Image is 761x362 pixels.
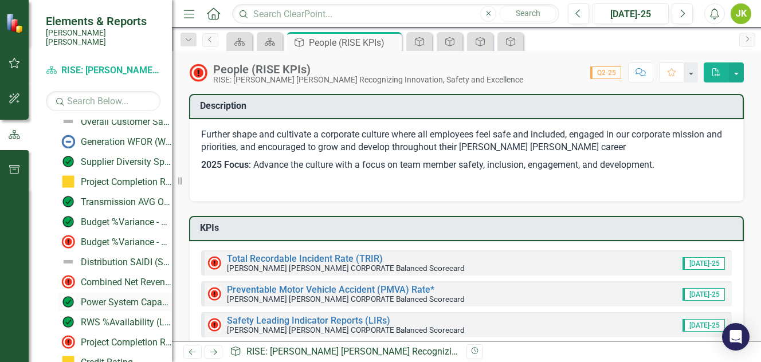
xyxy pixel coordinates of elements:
img: On Target [61,195,75,208]
img: Caution [61,175,75,188]
h3: Description [200,101,737,111]
img: Above MAX Target [207,256,221,270]
img: On Target [61,315,75,329]
span: [DATE]-25 [682,288,725,301]
div: People (RISE KPIs) [309,36,399,50]
a: Generation WFOR (Weighted Forced Outage Rate - Major Generating Units Cherokee, Cross, [PERSON_NA... [58,132,172,151]
div: Supplier Diversity Spend [81,157,172,167]
div: People (RISE KPIs) [213,63,523,76]
a: Transmission AVG Outage Duration [58,192,172,211]
button: [DATE]-25 [593,3,669,24]
span: Search [516,9,540,18]
span: [DATE]-25 [682,257,725,270]
img: On Target [61,215,75,229]
div: Combined Net Revenue (CNR) [81,277,172,288]
button: JK [731,3,751,24]
div: Budget %Variance - Electric & Water NFOM (RISE only) [81,217,172,227]
div: Transmission AVG Outage Duration [81,197,172,207]
small: [PERSON_NAME] [PERSON_NAME] CORPORATE Balanced Scorecard [227,294,465,304]
img: Not Defined [61,115,75,128]
div: » » [230,345,458,359]
a: Project Completion Rate - 10-Year Capital Construction Plan [58,172,172,191]
p: Further shape and cultivate a corporate culture where all employees feel safe and included, engag... [201,128,732,157]
img: No Information [61,135,75,148]
strong: 2025 Focus [201,159,249,170]
div: Project Completion Rate - 10-Year Capital Construction Plan [81,177,172,187]
div: Overall Customer Satisfaction (%) [81,117,172,127]
img: Not Meeting Target [207,318,221,332]
a: Project Completion Rate - Technology Roadmap [58,333,172,351]
div: RISE: [PERSON_NAME] [PERSON_NAME] Recognizing Innovation, Safety and Excellence [213,76,523,84]
a: RISE: [PERSON_NAME] [PERSON_NAME] Recognizing Innovation, Safety and Excellence [46,64,160,77]
a: Distribution SAIDI (System Average Interruption Duration Index) [58,253,172,271]
a: Combined Net Revenue (CNR) [58,273,172,291]
div: RWS %Availability (Lakes [PERSON_NAME] and [GEOGRAPHIC_DATA]) [81,317,172,328]
a: Overall Customer Satisfaction (%) [58,112,172,131]
div: Power System Capacity Deficiency [81,297,172,308]
a: Budget %Variance - Electric & Water CAPITAL (RISE only) [58,233,172,251]
img: Not Meeting Target [61,335,75,349]
span: Elements & Reports [46,14,160,28]
div: [DATE]-25 [597,7,665,21]
img: On Target [61,295,75,309]
div: Project Completion Rate - Technology Roadmap [81,337,172,348]
input: Search Below... [46,91,160,111]
span: [DATE]-25 [682,319,725,332]
img: Not Defined [61,255,75,269]
small: [PERSON_NAME] [PERSON_NAME] CORPORATE Balanced Scorecard [227,325,465,335]
div: Budget %Variance - Electric & Water CAPITAL (RISE only) [81,237,172,247]
img: On Target [61,155,75,168]
a: RISE: [PERSON_NAME] [PERSON_NAME] Recognizing Innovation, Safety and Excellence [246,346,600,357]
div: Open Intercom Messenger [722,323,750,351]
a: RWS %Availability (Lakes [PERSON_NAME] and [GEOGRAPHIC_DATA]) [58,313,172,331]
a: Supplier Diversity Spend [58,152,172,171]
small: [PERSON_NAME] [PERSON_NAME] [46,28,160,47]
a: Safety Leading Indicator Reports (LIRs) [227,315,390,326]
div: Distribution SAIDI (System Average Interruption Duration Index) [81,257,172,267]
div: Generation WFOR (Weighted Forced Outage Rate - Major Generating Units Cherokee, Cross, [PERSON_NA... [81,137,172,147]
span: Q2-25 [590,66,621,79]
input: Search ClearPoint... [232,4,559,24]
a: Preventable Motor Vehicle Accident (PMVA) Rate* [227,284,434,295]
img: Not Meeting Target [61,275,75,289]
a: Total Recordable Incident Rate (TRIR) [227,253,383,264]
img: ClearPoint Strategy [6,13,26,33]
h3: KPIs [200,223,737,233]
img: Not Meeting Target [207,287,221,301]
a: Budget %Variance - Electric & Water NFOM (RISE only) [58,213,172,231]
img: High Alert [189,64,207,82]
img: Below MIN Target [61,235,75,249]
p: : Advance the culture with a focus on team member safety, inclusion, engagement, and development. [201,156,732,174]
a: Power System Capacity Deficiency [58,293,172,311]
small: [PERSON_NAME] [PERSON_NAME] CORPORATE Balanced Scorecard [227,263,465,273]
button: Search [499,6,556,22]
